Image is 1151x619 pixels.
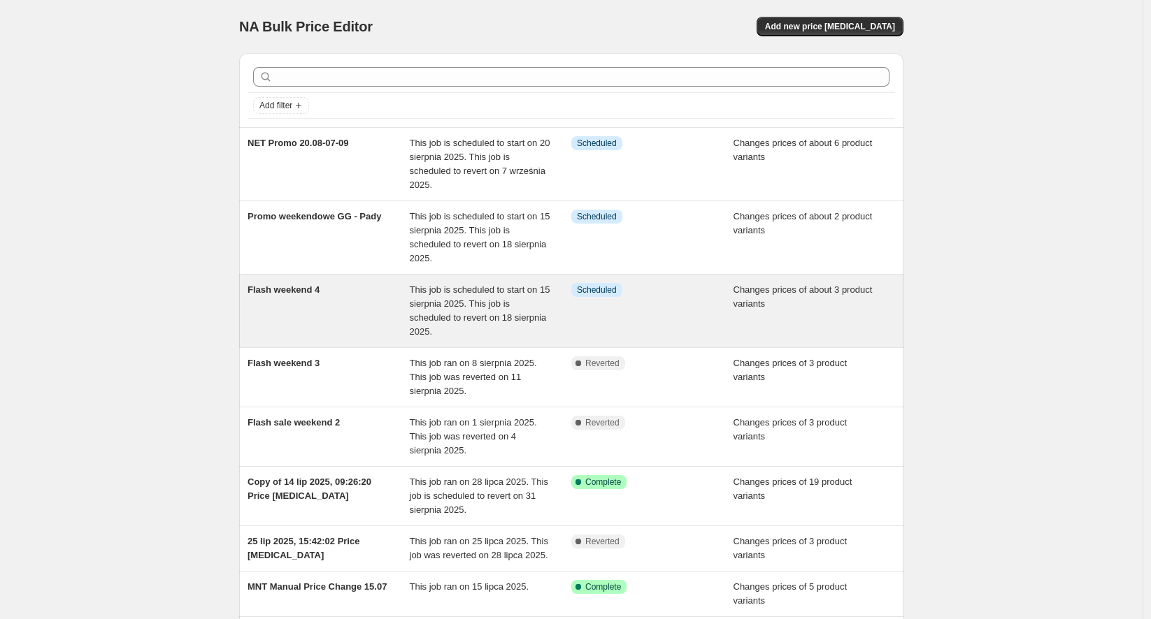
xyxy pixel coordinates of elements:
span: This job ran on 8 sierpnia 2025. This job was reverted on 11 sierpnia 2025. [410,358,537,396]
span: NA Bulk Price Editor [239,19,373,34]
span: Flash weekend 4 [248,284,320,295]
span: NET Promo 20.08-07-09 [248,138,349,148]
span: 25 lip 2025, 15:42:02 Price [MEDICAL_DATA] [248,536,359,560]
span: Changes prices of 3 product variants [734,358,848,382]
span: This job is scheduled to start on 15 sierpnia 2025. This job is scheduled to revert on 18 sierpni... [410,211,550,263]
button: Add filter [253,97,309,114]
span: This job ran on 28 lipca 2025. This job is scheduled to revert on 31 sierpnia 2025. [410,476,549,515]
span: Reverted [585,417,620,428]
span: Reverted [585,536,620,547]
span: Changes prices of about 3 product variants [734,284,873,309]
span: Add new price [MEDICAL_DATA] [765,21,895,32]
span: MNT Manual Price Change 15.07 [248,581,387,592]
span: Scheduled [577,138,617,149]
span: Complete [585,476,621,488]
span: Copy of 14 lip 2025, 09:26:20 Price [MEDICAL_DATA] [248,476,371,501]
span: Flash weekend 3 [248,358,320,368]
span: Changes prices of 3 product variants [734,536,848,560]
span: Reverted [585,358,620,369]
span: Changes prices of 5 product variants [734,581,848,606]
span: This job ran on 1 sierpnia 2025. This job was reverted on 4 sierpnia 2025. [410,417,537,456]
span: Changes prices of about 6 product variants [734,138,873,162]
span: Changes prices of 19 product variants [734,476,852,501]
span: Changes prices of 3 product variants [734,417,848,442]
span: Promo weekendowe GG - Pady [248,211,381,221]
button: Add new price [MEDICAL_DATA] [757,17,903,36]
span: Add filter [259,100,292,111]
span: Flash sale weekend 2 [248,417,340,428]
span: Scheduled [577,211,617,222]
span: Scheduled [577,284,617,296]
span: Changes prices of about 2 product variants [734,211,873,235]
span: This job ran on 25 lipca 2025. This job was reverted on 28 lipca 2025. [410,536,549,560]
span: This job is scheduled to start on 15 sierpnia 2025. This job is scheduled to revert on 18 sierpni... [410,284,550,337]
span: This job ran on 15 lipca 2025. [410,581,529,592]
span: This job is scheduled to start on 20 sierpnia 2025. This job is scheduled to revert on 7 września... [410,138,550,190]
span: Complete [585,581,621,592]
